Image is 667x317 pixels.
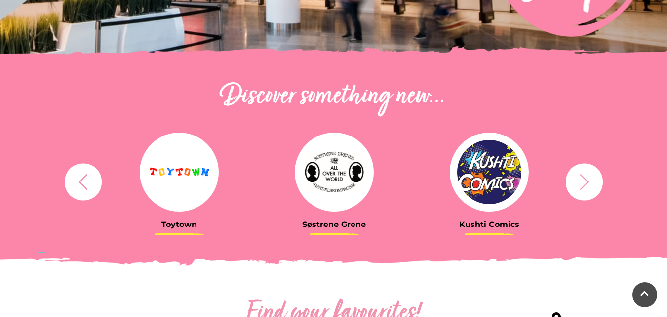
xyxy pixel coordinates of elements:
h3: Søstrene Grene [264,220,404,229]
h3: Toytown [109,220,249,229]
a: Søstrene Grene [264,133,404,229]
a: Toytown [109,133,249,229]
h2: Discover something new... [60,81,608,113]
h3: Kushti Comics [419,220,559,229]
a: Kushti Comics [419,133,559,229]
